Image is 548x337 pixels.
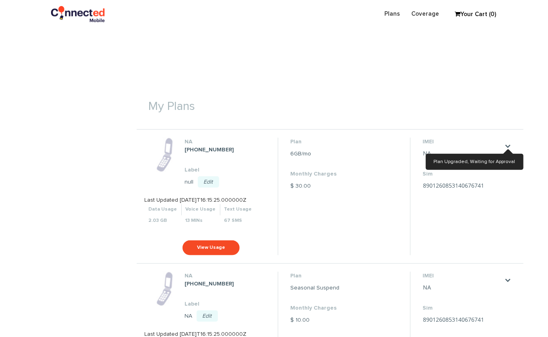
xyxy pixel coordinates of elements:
dt: NA [185,138,265,146]
dd: NA [185,312,265,320]
a: . [505,277,511,283]
th: 13 MINs [181,215,220,226]
button: View Usage [183,240,240,255]
dt: Label [185,300,265,308]
dt: NA [185,272,265,280]
a: Plan Upgraded, Waiting for Approval [434,159,515,164]
a: Edit [198,176,219,188]
dd: Seasonal Suspend [290,284,339,292]
img: phone [156,272,173,306]
dt: Plan [290,272,339,280]
dd: $ 30.00 [290,182,337,190]
dt: Monthly Charges [290,304,339,312]
dd: null [185,178,265,186]
th: 2.03 GB [145,215,182,226]
th: Data Usage [145,204,182,215]
th: 67 SMS [220,215,256,226]
dt: Label [185,166,265,174]
dd: $ 10.00 [290,316,339,324]
img: phone [156,138,173,172]
strong: [PHONE_NUMBER] [185,147,234,153]
dt: IMEI [423,272,503,280]
th: Text Usage [220,204,256,215]
a: . [505,143,511,149]
iframe: Chat Widget [508,298,548,337]
strong: [PHONE_NUMBER] [185,281,234,287]
dt: Monthly Charges [290,170,337,178]
a: Plans [379,6,406,22]
a: Edit [197,310,218,322]
h1: My Plans [137,88,523,117]
a: Coverage [406,6,445,22]
dt: Sim [423,170,503,178]
dt: IMEI [423,138,503,146]
th: Voice Usage [181,204,220,215]
dt: Sim [423,304,503,312]
dt: Plan [290,138,337,146]
dl: Last Updated [DATE]T16:15:25.000000Z [145,196,256,232]
a: Your Cart (0) [451,8,491,21]
dd: 6GB/mo [290,150,337,158]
